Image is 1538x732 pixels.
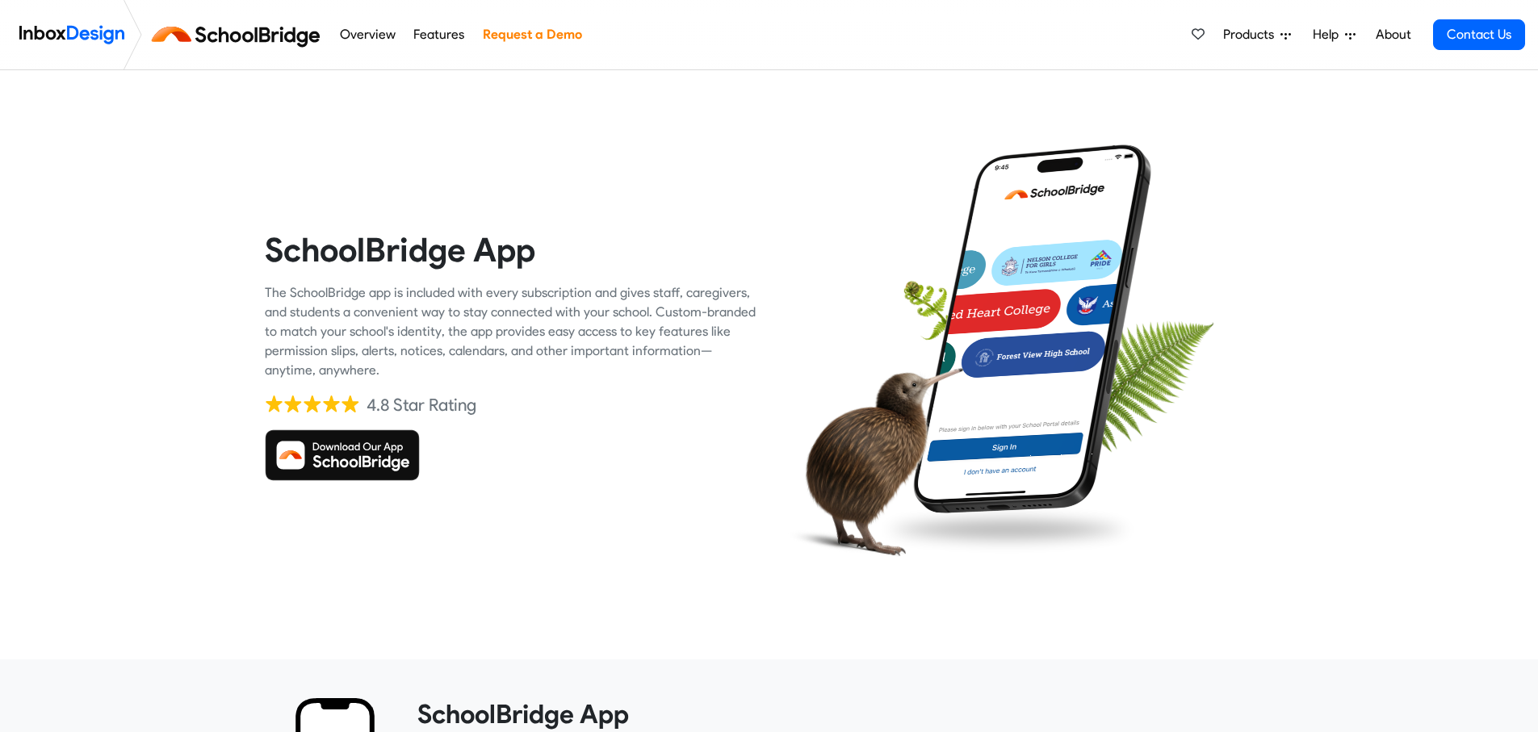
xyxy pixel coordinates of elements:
[1433,19,1525,50] a: Contact Us
[904,144,1160,514] img: phone.png
[265,229,757,270] heading: SchoolBridge App
[367,393,476,417] div: 4.8 Star Rating
[149,15,330,54] img: schoolbridge logo
[1371,19,1415,51] a: About
[478,19,586,51] a: Request a Demo
[265,429,420,481] img: Download SchoolBridge App
[1306,19,1362,51] a: Help
[1223,25,1280,44] span: Products
[875,501,1140,558] img: shadow.png
[409,19,469,51] a: Features
[265,283,757,380] div: The SchoolBridge app is included with every subscription and gives staff, caregivers, and student...
[781,345,962,572] img: kiwi_bird.png
[1313,25,1345,44] span: Help
[1217,19,1297,51] a: Products
[417,698,1262,730] heading: SchoolBridge App
[335,19,400,51] a: Overview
